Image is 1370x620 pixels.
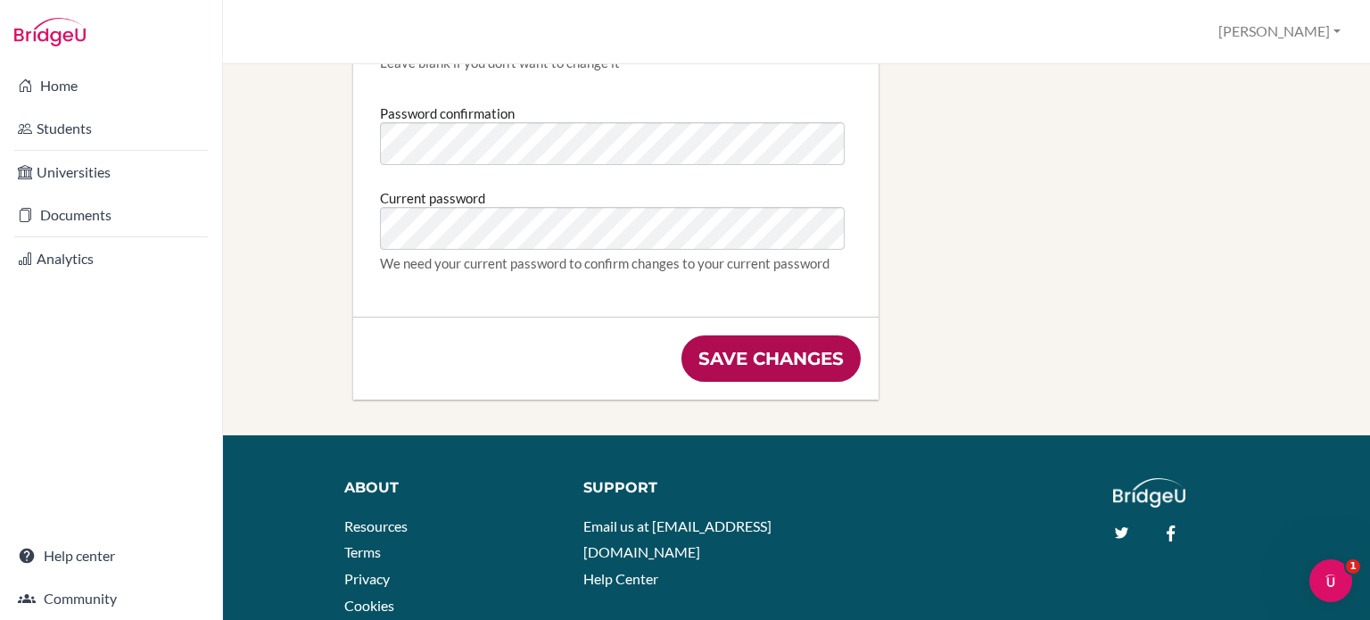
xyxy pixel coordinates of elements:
div: About [344,478,557,499]
a: Resources [344,517,408,534]
a: Documents [4,197,219,233]
input: Save changes [681,335,861,382]
img: logo_white@2x-f4f0deed5e89b7ecb1c2cc34c3e3d731f90f0f143d5ea2071677605dd97b5244.png [1113,478,1185,508]
a: Community [4,581,219,616]
a: Analytics [4,241,219,277]
label: Current password [380,183,485,207]
iframe: Intercom live chat [1309,559,1352,602]
a: Home [4,68,219,103]
a: Email us at [EMAIL_ADDRESS][DOMAIN_NAME] [583,517,772,561]
div: Support [583,478,782,499]
a: Terms [344,543,381,560]
a: Help Center [583,570,658,587]
a: Universities [4,154,219,190]
button: [PERSON_NAME] [1210,15,1349,48]
label: Password confirmation [380,98,515,122]
a: Privacy [344,570,390,587]
span: 1 [1346,559,1360,574]
a: Cookies [344,597,394,614]
a: Students [4,111,219,146]
a: Help center [4,538,219,574]
div: We need your current password to confirm changes to your current password [380,254,852,272]
img: Bridge-U [14,18,86,46]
